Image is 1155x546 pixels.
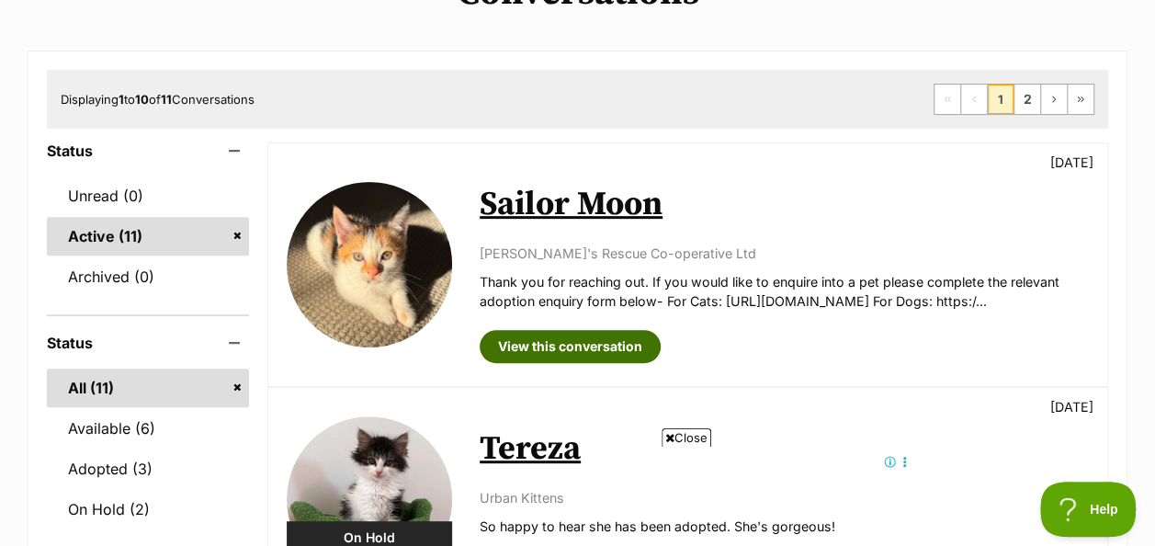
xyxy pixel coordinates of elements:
span: Previous page [961,85,987,114]
nav: Pagination [934,84,1094,115]
strong: 10 [135,92,149,107]
span: Page 1 [988,85,1013,114]
a: Archived (0) [47,257,249,296]
a: Active (11) [47,217,249,256]
a: Page 2 [1014,85,1040,114]
a: On Hold (2) [47,490,249,529]
p: [PERSON_NAME]'s Rescue Co-operative Ltd [480,244,1089,263]
a: Tereza [480,428,581,470]
a: Last page [1068,85,1093,114]
span: Close [662,428,711,447]
strong: 1 [119,92,124,107]
iframe: Advertisement [243,454,912,537]
p: [DATE] [1050,153,1093,172]
header: Status [47,335,249,351]
iframe: Help Scout Beacon - Open [1040,482,1137,537]
a: Available (6) [47,409,249,448]
a: Adopted (3) [47,449,249,488]
a: All (11) [47,369,249,407]
a: Next page [1041,85,1067,114]
p: [DATE] [1050,397,1093,416]
span: Displaying to of Conversations [61,92,255,107]
a: Unread (0) [47,176,249,215]
header: Status [47,142,249,159]
img: Sailor Moon [287,182,452,347]
strong: 11 [161,92,172,107]
span: First page [934,85,960,114]
a: View this conversation [480,330,661,363]
p: Thank you for reaching out. If you would like to enquire into a pet please complete the relevant ... [480,272,1089,312]
a: Sailor Moon [480,184,662,225]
